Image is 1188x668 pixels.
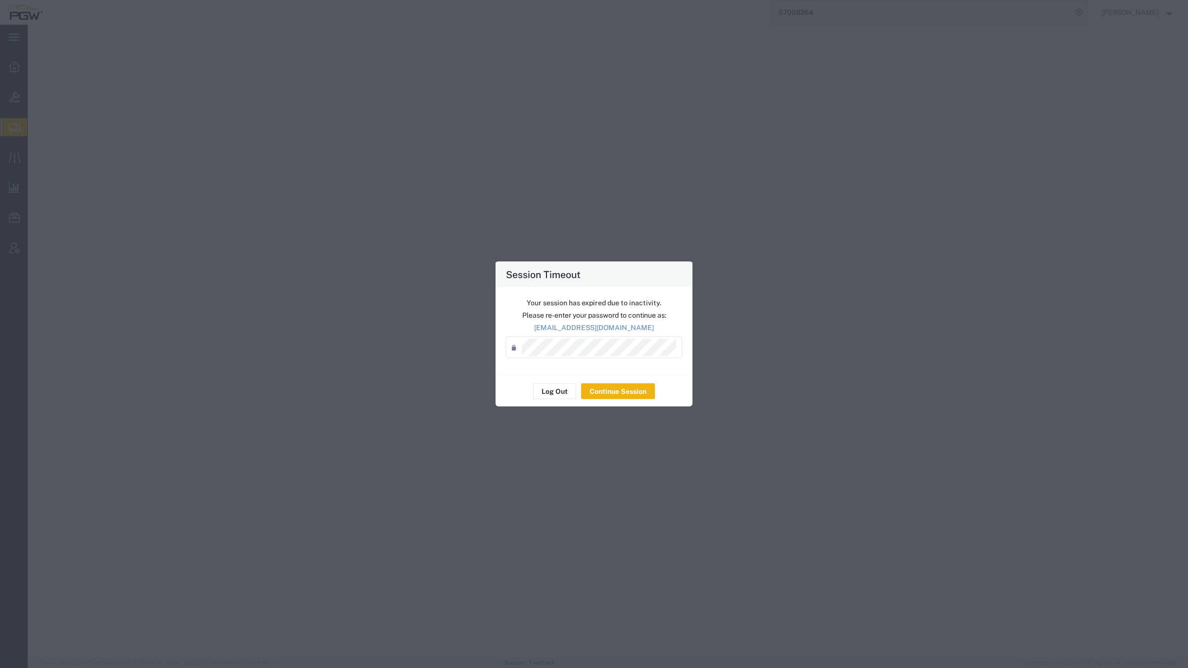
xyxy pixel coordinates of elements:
button: Log Out [533,383,576,399]
p: [EMAIL_ADDRESS][DOMAIN_NAME] [506,323,682,333]
h4: Session Timeout [506,267,581,282]
button: Continue Session [581,383,655,399]
p: Your session has expired due to inactivity. [506,298,682,308]
p: Please re-enter your password to continue as: [506,310,682,321]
